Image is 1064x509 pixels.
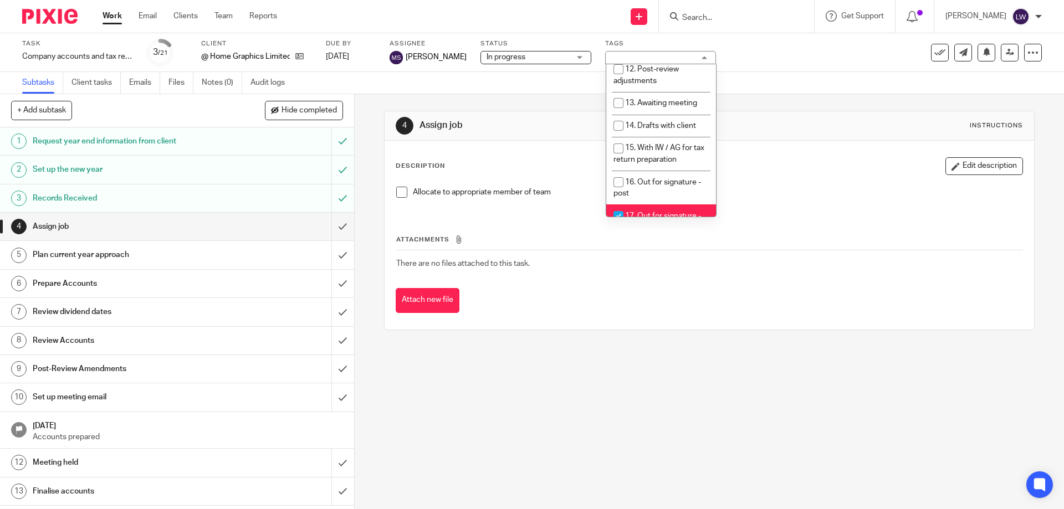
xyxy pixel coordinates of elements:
p: [PERSON_NAME] [945,11,1006,22]
h1: Set up meeting email [33,389,224,405]
h1: Post-Review Amendments [33,361,224,377]
p: Accounts prepared [33,431,343,443]
h1: Finalise accounts [33,483,224,500]
a: Work [103,11,122,22]
a: Files [168,72,193,94]
p: Description [396,162,445,171]
small: /21 [158,50,168,56]
span: Get Support [841,12,884,20]
div: 1 [11,133,27,149]
a: Team [214,11,233,22]
button: Attach new file [396,288,459,313]
input: Search [681,13,781,23]
div: 3 [11,191,27,206]
div: 8 [11,333,27,348]
div: Company accounts and tax return [22,51,133,62]
label: Assignee [390,39,467,48]
div: 2 [11,162,27,178]
span: 17. Out for signature - electronic [613,212,701,232]
label: Task [22,39,133,48]
p: @ Home Graphics Limited [201,51,290,62]
div: 5 [11,248,27,263]
a: Subtasks [22,72,63,94]
span: Hide completed [282,106,337,115]
h1: Request year end information from client [33,133,224,150]
a: Reports [249,11,277,22]
div: 10 [11,389,27,405]
h1: Plan current year approach [33,246,224,263]
div: 3 [153,46,168,59]
div: 13 [11,484,27,499]
div: 9 [11,361,27,377]
div: 4 [11,219,27,234]
label: Client [201,39,312,48]
a: Clients [173,11,198,22]
span: [PERSON_NAME] [406,52,467,63]
h1: Records Received [33,190,224,207]
a: Emails [129,72,160,94]
p: Allocate to appropriate member of team [413,187,1022,198]
h1: Review Accounts [33,332,224,349]
div: 12 [11,455,27,470]
img: svg%3E [390,51,403,64]
h1: Prepare Accounts [33,275,224,292]
div: 7 [11,304,27,320]
h1: Meeting held [33,454,224,471]
h1: Assign job [420,120,733,131]
a: Client tasks [71,72,121,94]
h1: [DATE] [33,418,343,431]
label: Due by [326,39,376,48]
button: + Add subtask [11,101,72,120]
span: 14. Drafts with client [625,122,696,130]
a: Audit logs [250,72,293,94]
img: Pixie [22,9,78,24]
a: Email [139,11,157,22]
h1: Assign job [33,218,224,235]
div: Instructions [970,121,1023,130]
button: Hide completed [265,101,343,120]
span: [DATE] [326,53,349,60]
button: Edit description [945,157,1023,175]
div: 6 [11,276,27,291]
img: svg%3E [1012,8,1030,25]
h1: Review dividend dates [33,304,224,320]
label: Tags [605,39,716,48]
span: 15. With IW / AG for tax return preparation [613,144,704,163]
div: 4 [396,117,413,135]
h1: Set up the new year [33,161,224,178]
span: Attachments [396,236,449,243]
span: 12. Post-review adjustments [613,65,679,85]
span: 13. Awaiting meeting [625,99,697,107]
span: 16. Out for signature - post [613,178,701,198]
span: In progress [487,53,525,61]
span: There are no files attached to this task. [396,260,530,268]
a: Notes (0) [202,72,242,94]
label: Status [480,39,591,48]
